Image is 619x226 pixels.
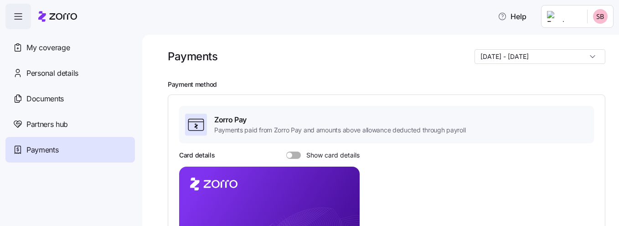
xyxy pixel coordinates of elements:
[5,86,135,111] a: Documents
[5,137,135,163] a: Payments
[5,35,135,60] a: My coverage
[5,111,135,137] a: Partners hub
[301,152,360,159] span: Show card details
[214,114,465,126] span: Zorro Pay
[168,49,217,63] h1: Payments
[26,119,68,130] span: Partners hub
[498,11,526,22] span: Help
[5,60,135,86] a: Personal details
[214,126,465,135] span: Payments paid from Zorro Pay and amounts above allowance deducted through payroll
[26,68,78,79] span: Personal details
[593,9,608,24] img: a01fbd83706740bac52f2dd409de08ac
[490,7,534,26] button: Help
[26,93,64,105] span: Documents
[179,151,215,160] h3: Card details
[26,42,70,53] span: My coverage
[547,11,580,22] img: Employer logo
[168,80,606,89] h2: Payment method
[26,144,58,156] span: Payments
